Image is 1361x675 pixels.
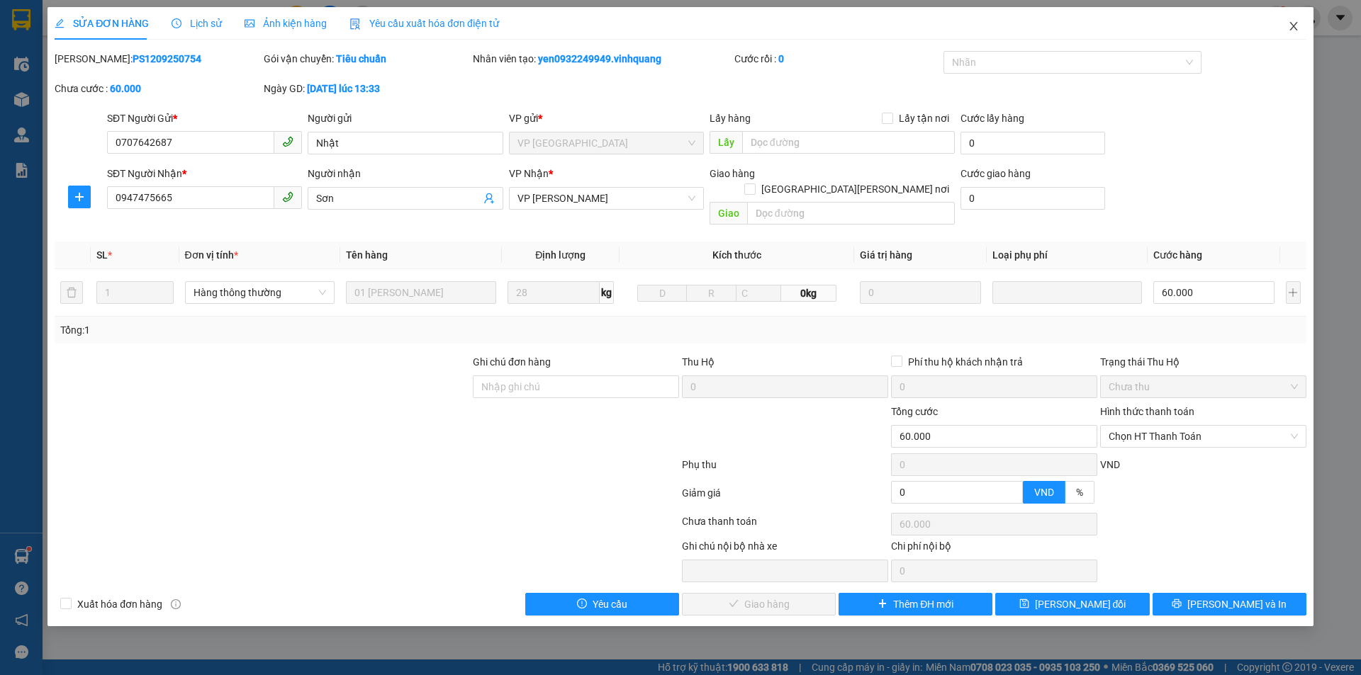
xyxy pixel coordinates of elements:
input: Cước lấy hàng [960,132,1105,154]
span: phone [282,136,293,147]
span: Cước hàng [1153,249,1202,261]
span: user-add [483,193,495,204]
span: Đơn vị tính [185,249,238,261]
span: [PERSON_NAME] đổi [1035,596,1126,612]
button: plus [1286,281,1301,304]
span: Giao hàng [710,168,755,179]
div: VP gửi [509,110,704,126]
span: plus [69,191,90,203]
div: Nhân viên tạo: [473,51,732,67]
span: SL [96,249,108,261]
span: Kích thước [712,249,761,261]
span: Hàng thông thường [194,282,327,303]
span: VP PHÚ SƠN [517,132,695,154]
button: printer[PERSON_NAME] và In [1153,593,1306,616]
div: Cước rồi : [734,51,941,67]
span: picture [245,18,254,28]
span: Lấy tận nơi [893,110,955,126]
input: Dọc đường [742,131,955,154]
span: Yêu cầu xuất hóa đơn điện tử [349,18,499,29]
span: Tên hàng [346,249,388,261]
button: plusThêm ĐH mới [839,593,992,616]
span: Lịch sử [172,18,222,29]
span: VND [1034,487,1054,498]
div: Chưa cước : [55,81,261,96]
button: delete [60,281,83,304]
div: Tổng: 1 [60,322,525,338]
b: PS1209250754 [133,53,201,64]
div: Gói vận chuyển: [264,51,470,67]
span: Giá trị hàng [860,249,912,261]
span: Lấy hàng [710,113,751,124]
span: phone [282,191,293,203]
th: Loại phụ phí [987,242,1148,269]
span: clock-circle [172,18,181,28]
span: Giao [710,202,747,225]
div: Trạng thái Thu Hộ [1100,354,1306,370]
span: printer [1172,599,1182,610]
span: edit [55,18,65,28]
input: Ghi chú đơn hàng [473,375,679,398]
label: Ghi chú đơn hàng [473,356,551,368]
div: [PERSON_NAME]: [55,51,261,67]
input: D [637,285,688,302]
span: exclamation-circle [577,599,587,610]
button: checkGiao hàng [682,593,836,616]
input: 0 [860,281,980,304]
input: VD: Bàn, Ghế [346,281,496,304]
span: Ảnh kiện hàng [245,18,327,29]
span: [GEOGRAPHIC_DATA][PERSON_NAME] nơi [756,181,955,197]
b: yen0932249949.vinhquang [538,53,661,64]
div: Phụ thu [680,457,890,482]
div: SĐT Người Gửi [107,110,302,126]
span: Chọn HT Thanh Toán [1109,426,1298,447]
button: save[PERSON_NAME] đổi [995,593,1149,616]
b: [DATE] lúc 13:33 [307,83,380,94]
label: Cước giao hàng [960,168,1031,179]
span: Xuất hóa đơn hàng [72,596,168,612]
input: R [686,285,736,302]
span: save [1019,599,1029,610]
span: Yêu cầu [593,596,627,612]
b: 0 [778,53,784,64]
span: kg [600,281,614,304]
input: Cước giao hàng [960,187,1105,210]
span: VND [1100,459,1120,470]
span: plus [878,599,887,610]
label: Cước lấy hàng [960,113,1024,124]
span: SỬA ĐƠN HÀNG [55,18,149,29]
span: Tổng cước [891,406,938,417]
b: 60.000 [110,83,141,94]
span: 0kg [781,285,836,302]
img: icon [349,18,361,30]
div: Giảm giá [680,485,890,510]
span: [PERSON_NAME] và In [1187,596,1287,612]
span: VP Linh Đàm [517,188,695,209]
b: Tiêu chuẩn [336,53,386,64]
input: Dọc đường [747,202,955,225]
span: % [1076,487,1083,498]
span: Định lượng [535,249,586,261]
button: plus [68,186,91,208]
span: Phí thu hộ khách nhận trả [902,354,1029,370]
label: Hình thức thanh toán [1100,406,1194,417]
div: Người nhận [308,166,503,181]
span: Chưa thu [1109,376,1298,397]
span: VP Nhận [509,168,549,179]
div: Chưa thanh toán [680,514,890,538]
div: Chi phí nội bộ [891,538,1097,560]
div: Ngày GD: [264,81,470,96]
span: Thu Hộ [682,356,715,368]
button: Close [1274,7,1314,47]
div: SĐT Người Nhận [107,166,302,181]
span: close [1288,21,1299,32]
button: exclamation-circleYêu cầu [525,593,679,616]
div: Người gửi [308,110,503,126]
input: C [736,285,781,302]
span: Lấy [710,131,742,154]
span: Thêm ĐH mới [893,596,953,612]
div: Ghi chú nội bộ nhà xe [682,538,888,560]
span: info-circle [171,599,181,609]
